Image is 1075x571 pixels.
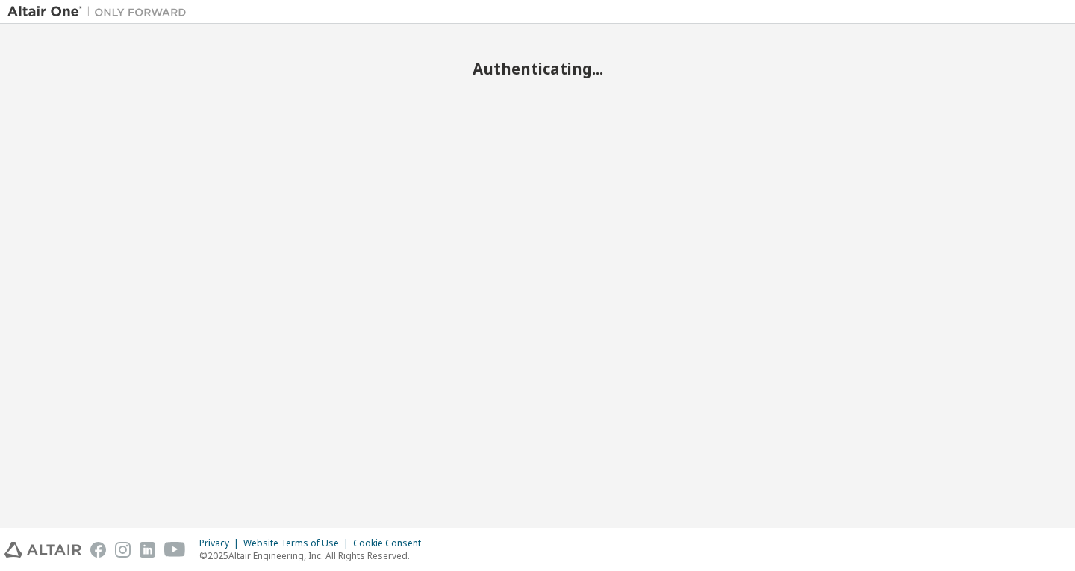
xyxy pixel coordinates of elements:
[164,542,186,558] img: youtube.svg
[199,537,243,549] div: Privacy
[7,4,194,19] img: Altair One
[353,537,430,549] div: Cookie Consent
[4,542,81,558] img: altair_logo.svg
[7,59,1068,78] h2: Authenticating...
[199,549,430,562] p: © 2025 Altair Engineering, Inc. All Rights Reserved.
[243,537,353,549] div: Website Terms of Use
[140,542,155,558] img: linkedin.svg
[90,542,106,558] img: facebook.svg
[115,542,131,558] img: instagram.svg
